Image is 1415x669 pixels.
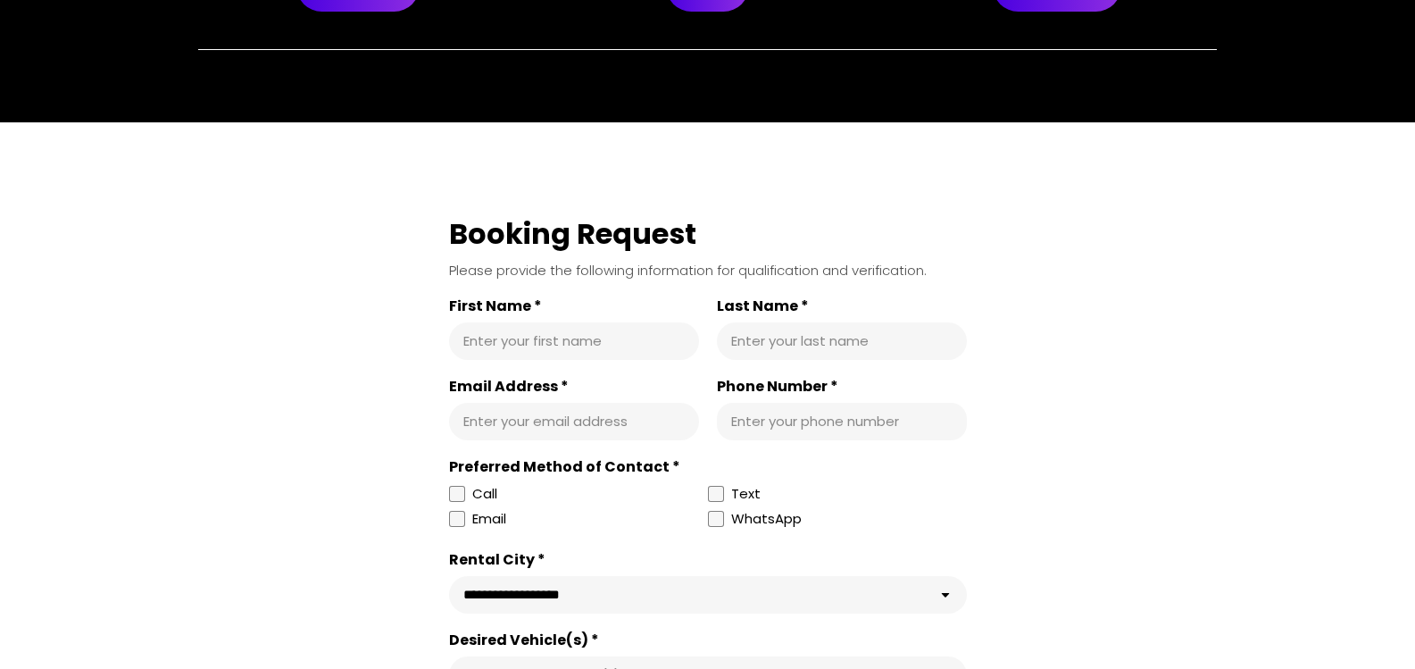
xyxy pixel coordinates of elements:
[449,215,967,253] div: Booking Request
[463,332,685,350] input: First Name *
[449,551,967,569] div: Rental City *
[449,631,967,649] label: Desired Vehicle(s) *
[731,483,761,505] div: Text
[449,576,967,614] select: Rental City *
[717,378,967,396] label: Phone Number *
[449,261,967,280] div: Please provide the following information for qualification and verification.
[449,378,699,396] label: Email Address *
[449,297,699,315] label: First Name *
[463,413,685,431] input: Email Address *
[472,508,506,530] div: Email
[731,508,802,533] div: WhatsApp
[731,332,953,350] input: Last Name *
[449,458,967,476] div: Preferred Method of Contact *
[472,483,497,505] div: Call
[717,297,967,315] label: Last Name *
